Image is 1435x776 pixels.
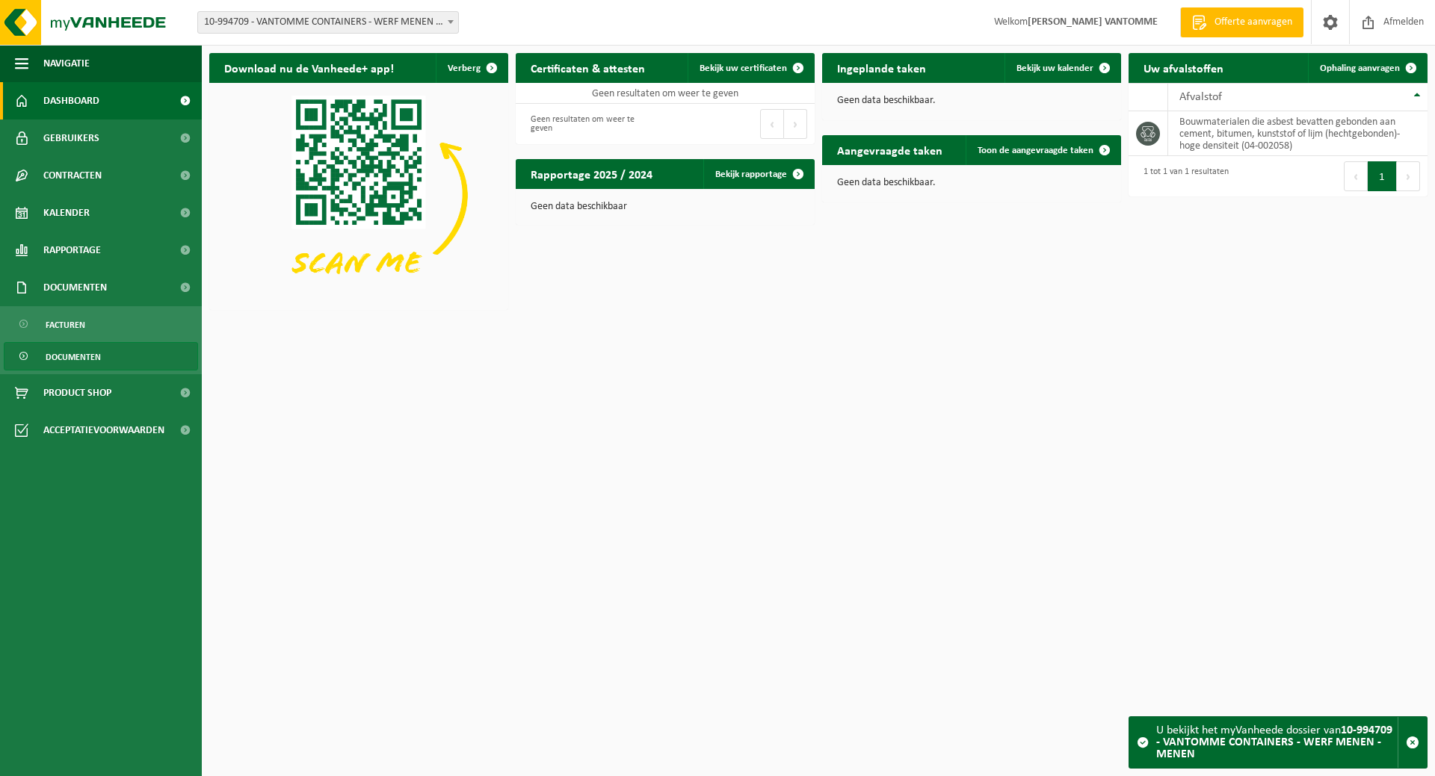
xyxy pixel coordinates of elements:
[516,83,815,104] td: Geen resultaten om weer te geven
[46,311,85,339] span: Facturen
[198,12,458,33] span: 10-994709 - VANTOMME CONTAINERS - WERF MENEN - MENEN
[837,178,1106,188] p: Geen data beschikbaar.
[43,374,111,412] span: Product Shop
[1004,53,1120,83] a: Bekijk uw kalender
[1016,63,1093,73] span: Bekijk uw kalender
[209,83,508,307] img: Download de VHEPlus App
[43,82,99,119] span: Dashboard
[760,109,784,139] button: Previous
[43,232,101,269] span: Rapportage
[209,53,409,82] h2: Download nu de Vanheede+ app!
[531,202,800,212] p: Geen data beschikbaar
[43,45,90,82] span: Navigatie
[1368,161,1397,191] button: 1
[436,53,507,83] button: Verberg
[1397,161,1420,191] button: Next
[966,135,1120,165] a: Toon de aangevraagde taken
[1344,161,1368,191] button: Previous
[1179,91,1222,103] span: Afvalstof
[822,135,957,164] h2: Aangevraagde taken
[43,157,102,194] span: Contracten
[43,269,107,306] span: Documenten
[703,159,813,189] a: Bekijk rapportage
[516,159,667,188] h2: Rapportage 2025 / 2024
[978,146,1093,155] span: Toon de aangevraagde taken
[1168,111,1428,156] td: bouwmaterialen die asbest bevatten gebonden aan cement, bitumen, kunststof of lijm (hechtgebonden...
[1028,16,1158,28] strong: [PERSON_NAME] VANTOMME
[4,342,198,370] a: Documenten
[1180,7,1303,37] a: Offerte aanvragen
[1156,717,1398,768] div: U bekijkt het myVanheede dossier van
[688,53,813,83] a: Bekijk uw certificaten
[197,11,459,34] span: 10-994709 - VANTOMME CONTAINERS - WERF MENEN - MENEN
[700,63,787,73] span: Bekijk uw certificaten
[1211,15,1296,30] span: Offerte aanvragen
[43,412,164,449] span: Acceptatievoorwaarden
[43,119,99,157] span: Gebruikers
[822,53,941,82] h2: Ingeplande taken
[448,63,481,73] span: Verberg
[784,109,807,139] button: Next
[523,108,658,140] div: Geen resultaten om weer te geven
[1320,63,1400,73] span: Ophaling aanvragen
[1308,53,1426,83] a: Ophaling aanvragen
[1156,724,1392,760] strong: 10-994709 - VANTOMME CONTAINERS - WERF MENEN - MENEN
[1129,53,1238,82] h2: Uw afvalstoffen
[46,343,101,371] span: Documenten
[4,310,198,338] a: Facturen
[43,194,90,232] span: Kalender
[837,96,1106,106] p: Geen data beschikbaar.
[1136,160,1229,193] div: 1 tot 1 van 1 resultaten
[516,53,660,82] h2: Certificaten & attesten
